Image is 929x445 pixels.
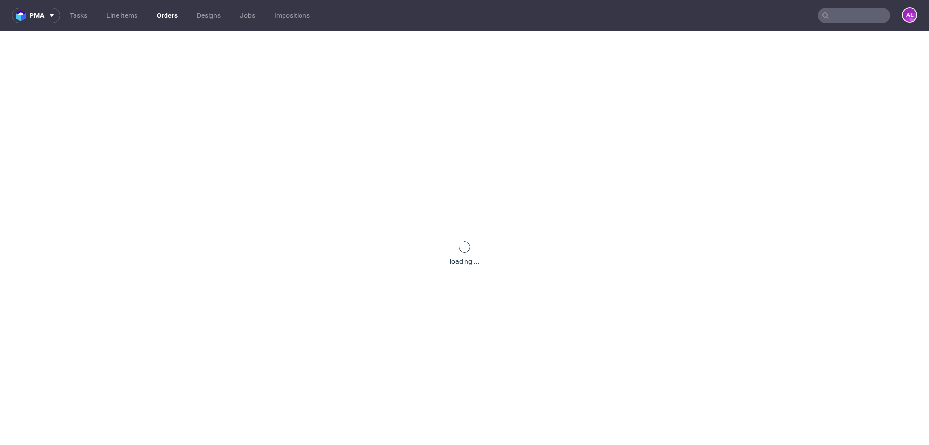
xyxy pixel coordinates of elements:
span: pma [30,12,44,19]
a: Designs [191,8,226,23]
a: Line Items [101,8,143,23]
a: Jobs [234,8,261,23]
a: Impositions [269,8,315,23]
img: logo [16,10,30,21]
div: loading ... [450,257,479,266]
a: Orders [151,8,183,23]
a: Tasks [64,8,93,23]
figcaption: AŁ [903,8,916,22]
button: pma [12,8,60,23]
